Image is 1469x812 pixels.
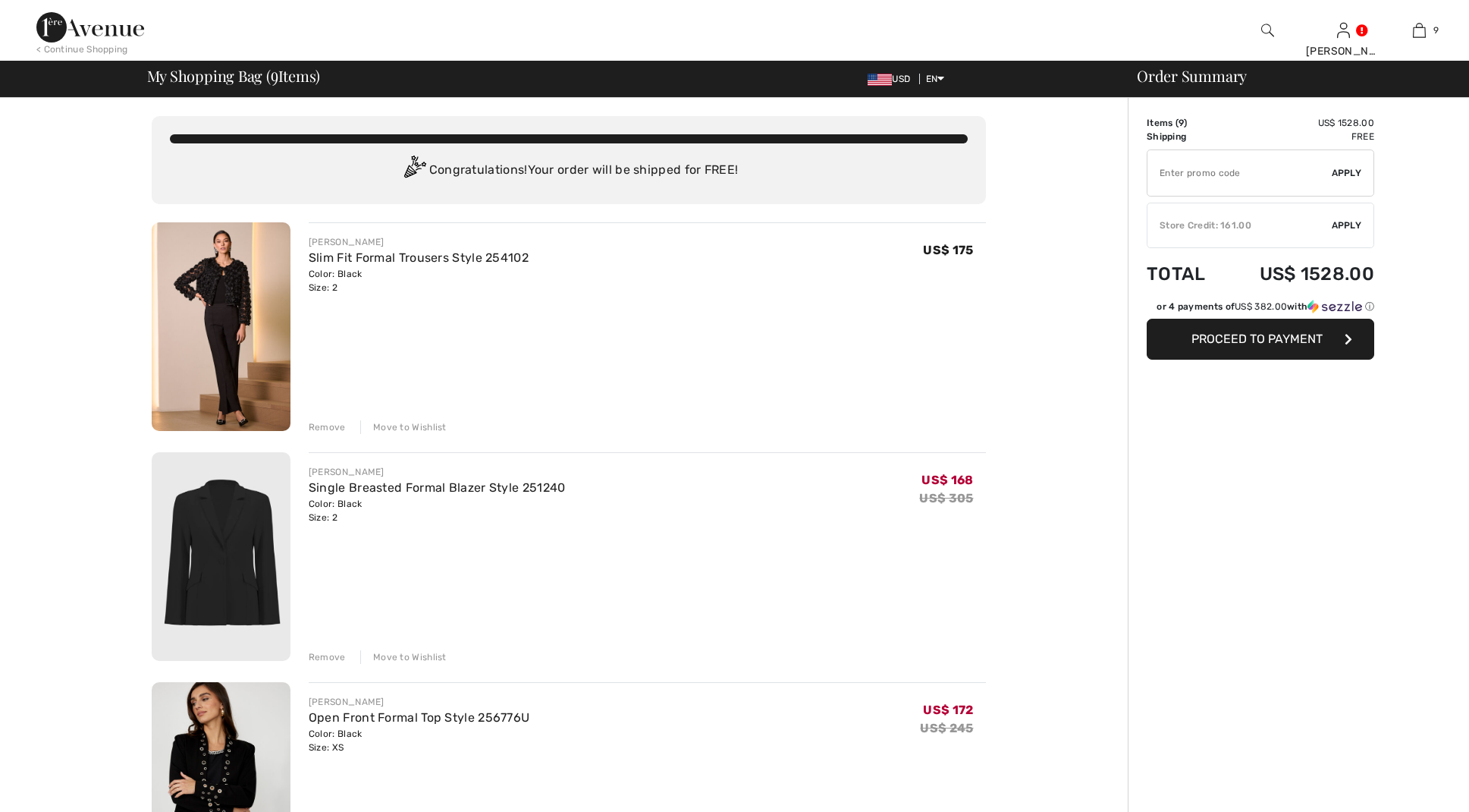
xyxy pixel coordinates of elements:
[309,497,566,524] div: Color: Black Size: 2
[309,480,566,495] a: Single Breasted Formal Blazer Style 251240
[1147,319,1374,360] button: Proceed to Payment
[1306,43,1380,59] div: [PERSON_NAME]
[1224,248,1374,300] td: US$ 1528.00
[1147,219,1332,232] div: Store Credit: 161.00
[1307,300,1362,313] img: Sezzle
[1261,21,1274,39] img: search the website
[919,491,973,505] s: US$ 305
[360,420,447,434] div: Move to Wishlist
[868,74,916,84] span: USD
[1332,219,1362,232] span: Apply
[1235,301,1287,312] span: US$ 382.00
[1224,130,1374,143] td: Free
[36,12,144,42] img: 1ère Avenue
[920,721,973,735] s: US$ 245
[309,465,566,479] div: [PERSON_NAME]
[923,703,973,717] span: US$ 172
[1119,68,1460,83] div: Order Summary
[868,74,892,86] img: US Dollar
[1433,24,1439,37] span: 9
[152,222,290,431] img: Slim Fit Formal Trousers Style 254102
[271,65,278,84] span: 9
[921,473,973,487] span: US$ 168
[147,68,321,83] span: My Shopping Bag ( Items)
[1147,130,1224,143] td: Shipping
[1337,21,1350,39] img: My Info
[309,420,346,434] div: Remove
[1147,248,1224,300] td: Total
[1413,21,1426,39] img: My Bag
[1332,166,1362,180] span: Apply
[309,710,530,725] a: Open Front Formal Top Style 256776U
[1191,332,1323,346] span: Proceed to Payment
[36,42,128,56] div: < Continue Shopping
[399,156,429,186] img: Congratulation2.svg
[1179,118,1184,128] span: 9
[1224,116,1374,130] td: US$ 1528.00
[1157,300,1374,313] div: or 4 payments of with
[360,650,447,664] div: Move to Wishlist
[1147,300,1374,319] div: or 4 payments ofUS$ 382.00withSezzle Click to learn more about Sezzle
[309,695,530,709] div: [PERSON_NAME]
[923,243,973,257] span: US$ 175
[309,235,529,249] div: [PERSON_NAME]
[170,156,968,186] div: Congratulations! Your order will be shipped for FREE!
[309,250,529,265] a: Slim Fit Formal Trousers Style 254102
[309,267,529,294] div: Color: Black Size: 2
[1382,21,1456,39] a: 9
[309,727,530,754] div: Color: Black Size: XS
[926,74,945,84] span: EN
[309,650,346,664] div: Remove
[152,452,290,661] img: Single Breasted Formal Blazer Style 251240
[1147,116,1224,130] td: Items ( )
[1147,150,1332,196] input: Promo code
[1337,23,1350,37] a: Sign In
